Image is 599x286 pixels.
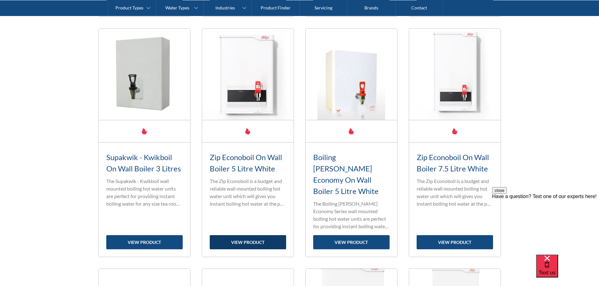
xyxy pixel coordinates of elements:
p: The Supakwik - Kwikboil wall mounted boiling hot water units are perfect for providing instant bo... [106,177,183,208]
h3: Zip Econoboil On Wall Boiler 7.5 Litre White [417,152,493,174]
a: view product [313,235,390,249]
img: Zip Econoboil On Wall Boiler 5 Litre White [202,29,294,120]
div: Industries [215,5,235,10]
p: The Zip Econoboil is a budget and reliable wall mounted boiling hot water unit which will gives y... [417,177,493,208]
div: Water Types [165,5,189,10]
h3: Zip Econoboil On Wall Boiler 5 Litre White [210,152,286,174]
p: The Boiling [PERSON_NAME] Economy Series wall mounted boiling hot water units are perfect for pro... [313,200,390,230]
img: Boiling Billy Economy On Wall Boiler 5 Litre White [306,29,397,120]
iframe: podium webchat widget prompt [492,187,599,262]
a: view product [106,235,183,249]
h3: Supakwik - Kwikboil On Wall Boiler 3 Litres [106,152,183,174]
img: Zip Econoboil On Wall Boiler 7.5 Litre White [409,29,501,120]
p: The Zip Econoboil is a budget and reliable wall mounted boiling hot water unit which will gives y... [210,177,286,208]
h3: Boiling [PERSON_NAME] Economy On Wall Boiler 5 Litre White [313,152,390,197]
div: Product Types [115,5,143,10]
a: view product [210,235,286,249]
iframe: podium webchat widget bubble [536,255,599,286]
img: Supakwik - Kwikboil On Wall Boiler 3 Litres [99,29,190,120]
a: view product [417,235,493,249]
